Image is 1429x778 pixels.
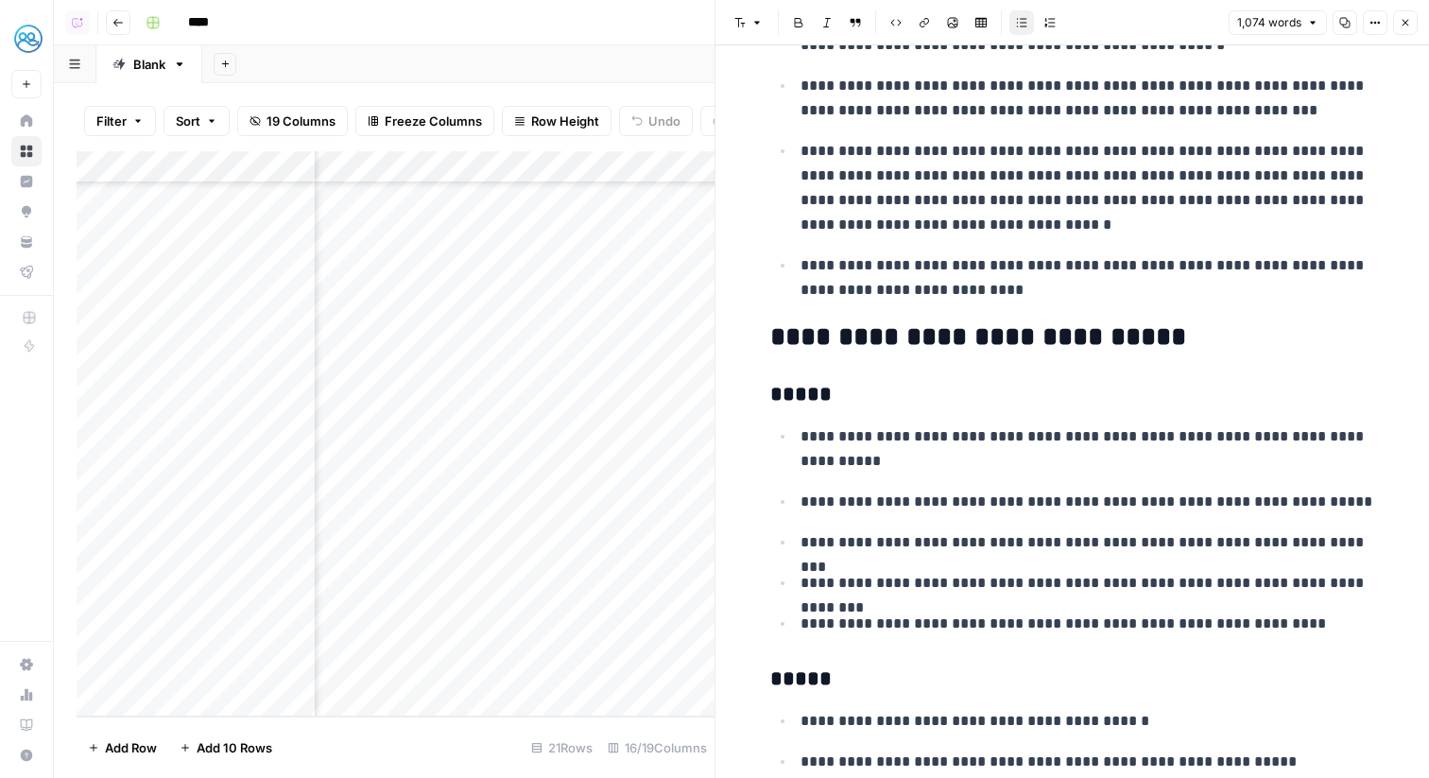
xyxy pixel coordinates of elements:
[105,738,157,757] span: Add Row
[237,106,348,136] button: 19 Columns
[11,197,42,227] a: Opportunities
[11,136,42,166] a: Browse
[11,22,45,56] img: MyHealthTeam Logo
[176,112,200,130] span: Sort
[96,112,127,130] span: Filter
[531,112,599,130] span: Row Height
[11,710,42,740] a: Learning Hub
[600,733,714,763] div: 16/19 Columns
[11,227,42,257] a: Your Data
[11,740,42,770] button: Help + Support
[11,106,42,136] a: Home
[11,680,42,710] a: Usage
[11,15,42,62] button: Workspace: MyHealthTeam
[267,112,336,130] span: 19 Columns
[385,112,482,130] span: Freeze Columns
[355,106,494,136] button: Freeze Columns
[133,55,165,74] div: Blank
[164,106,230,136] button: Sort
[11,166,42,197] a: Insights
[648,112,680,130] span: Undo
[524,733,600,763] div: 21 Rows
[77,733,168,763] button: Add Row
[1229,10,1327,35] button: 1,074 words
[502,106,611,136] button: Row Height
[197,738,272,757] span: Add 10 Rows
[619,106,693,136] button: Undo
[168,733,284,763] button: Add 10 Rows
[11,257,42,287] a: Flightpath
[96,45,202,83] a: Blank
[11,649,42,680] a: Settings
[1237,14,1301,31] span: 1,074 words
[84,106,156,136] button: Filter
